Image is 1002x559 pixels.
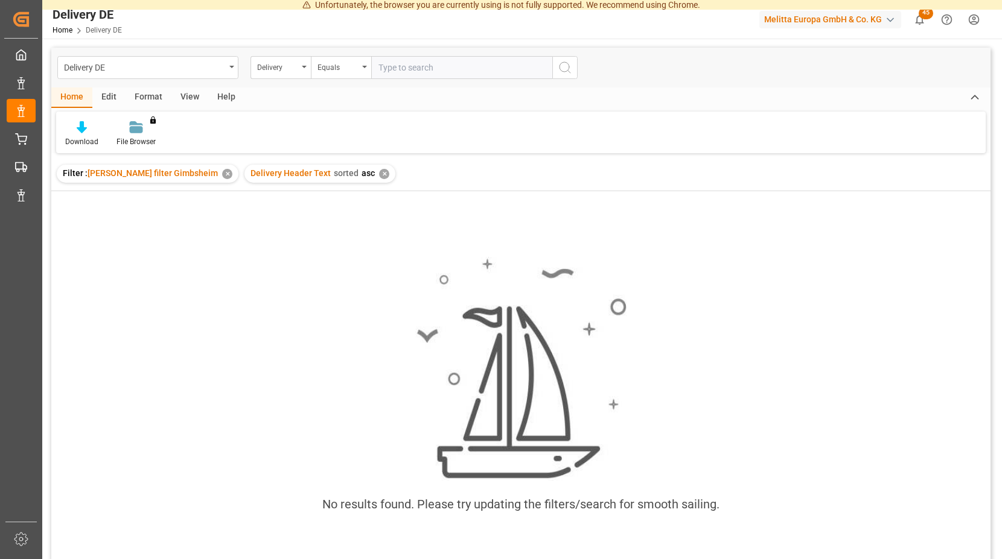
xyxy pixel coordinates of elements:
button: Melitta Europa GmbH & Co. KG [759,8,906,31]
div: View [171,87,208,108]
button: search button [552,56,578,79]
div: Delivery DE [64,59,225,74]
div: Download [65,136,98,147]
button: open menu [57,56,238,79]
div: No results found. Please try updating the filters/search for smooth sailing. [322,495,720,513]
div: Delivery DE [53,5,122,24]
span: [PERSON_NAME] filter Gimbsheim [88,168,218,178]
span: asc [362,168,375,178]
button: Help Center [933,6,960,33]
div: Delivery [257,59,298,73]
div: Home [51,87,92,108]
a: Home [53,26,72,34]
input: Type to search [371,56,552,79]
span: Filter : [63,168,88,178]
span: sorted [334,168,359,178]
span: Delivery Header Text [250,168,331,178]
div: ✕ [222,169,232,179]
div: Help [208,87,244,108]
div: Equals [318,59,359,73]
div: Melitta Europa GmbH & Co. KG [759,11,901,28]
div: Format [126,87,171,108]
button: open menu [311,56,371,79]
div: ✕ [379,169,389,179]
button: show 45 new notifications [906,6,933,33]
div: Edit [92,87,126,108]
img: smooth_sailing.jpeg [415,257,627,481]
span: 45 [919,7,933,19]
button: open menu [250,56,311,79]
